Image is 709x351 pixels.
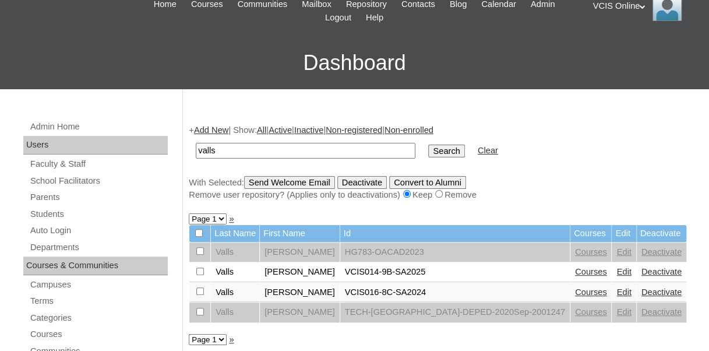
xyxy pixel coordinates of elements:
[575,247,607,257] a: Courses
[575,267,607,276] a: Courses
[616,247,631,257] a: Edit
[340,262,570,282] td: VCIS014-9B-SA2025
[189,124,697,201] div: + | Show: | | | |
[340,225,570,242] td: Id
[337,176,387,189] input: Deactivate
[29,190,168,205] a: Parents
[478,146,498,155] a: Clear
[23,136,168,155] div: Users
[244,176,335,189] input: Send Welcome Email
[211,225,259,242] td: Last Name
[229,214,234,223] a: »
[29,240,168,255] a: Departments
[260,243,340,262] td: [PERSON_NAME]
[211,283,259,303] td: Valls
[260,283,340,303] td: [PERSON_NAME]
[6,37,703,89] h3: Dashboard
[637,225,686,242] td: Deactivate
[575,287,607,297] a: Courses
[29,223,168,238] a: Auto Login
[29,311,168,325] a: Categories
[29,120,168,134] a: Admin Home
[366,11,383,24] span: Help
[194,125,228,135] a: Add New
[29,294,168,308] a: Terms
[360,11,389,24] a: Help
[294,125,324,135] a: Inactive
[260,225,340,242] td: First Name
[229,335,234,344] a: »
[211,262,259,282] td: Valls
[575,307,607,317] a: Courses
[29,207,168,222] a: Students
[29,174,168,188] a: School Facilitators
[29,278,168,292] a: Campuses
[612,225,636,242] td: Edit
[260,303,340,322] td: [PERSON_NAME]
[23,257,168,275] div: Courses & Communities
[189,189,697,201] div: Remove user repository? (Applies only to deactivations) Keep Remove
[616,287,631,297] a: Edit
[29,327,168,342] a: Courses
[641,287,682,297] a: Deactivate
[641,307,682,317] a: Deactivate
[269,125,292,135] a: Active
[257,125,266,135] a: All
[641,247,682,257] a: Deactivate
[340,243,570,262] td: HG783-OACAD2023
[211,303,259,322] td: Valls
[616,307,631,317] a: Edit
[211,243,259,262] td: Valls
[319,11,357,24] a: Logout
[340,283,570,303] td: VCIS016-8C-SA2024
[340,303,570,322] td: TECH-[GEOGRAPHIC_DATA]-DEPED-2020Sep-2001247
[385,125,433,135] a: Non-enrolled
[389,176,466,189] input: Convert to Alumni
[428,145,464,157] input: Search
[29,157,168,171] a: Faculty & Staff
[196,143,415,159] input: Search
[189,176,697,201] div: With Selected:
[325,11,351,24] span: Logout
[616,267,631,276] a: Edit
[326,125,382,135] a: Non-registered
[641,267,682,276] a: Deactivate
[570,225,612,242] td: Courses
[260,262,340,282] td: [PERSON_NAME]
